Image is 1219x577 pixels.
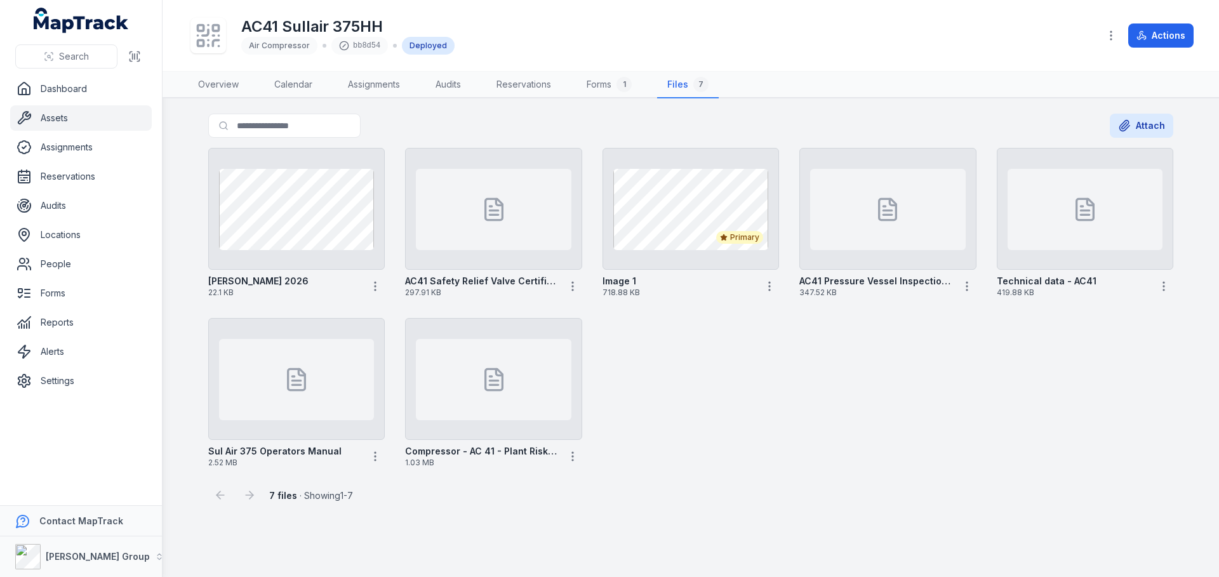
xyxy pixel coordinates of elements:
[10,164,152,189] a: Reservations
[716,231,763,244] div: Primary
[46,551,150,562] strong: [PERSON_NAME] Group
[10,310,152,335] a: Reports
[241,17,455,37] h1: AC41 Sullair 375HH
[693,77,709,92] div: 7
[249,41,310,50] span: Air Compressor
[208,275,309,288] strong: [PERSON_NAME] 2026
[486,72,561,98] a: Reservations
[402,37,455,55] div: Deployed
[405,275,557,288] strong: AC41 Safety Relief Valve Certificate [DATE]
[10,222,152,248] a: Locations
[799,275,952,288] strong: AC41 Pressure Vessel Inspection [DATE]
[799,288,952,298] span: 347.52 KB
[997,275,1096,288] strong: Technical data - AC41
[10,105,152,131] a: Assets
[616,77,632,92] div: 1
[59,50,89,63] span: Search
[269,490,353,501] span: · Showing 1 - 7
[603,275,636,288] strong: Image 1
[405,445,557,458] strong: Compressor - AC 41 - Plant Risk Assessment
[576,72,642,98] a: Forms1
[338,72,410,98] a: Assignments
[15,44,117,69] button: Search
[208,458,361,468] span: 2.52 MB
[208,445,342,458] strong: Sul Air 375 Operators Manual
[1128,23,1194,48] button: Actions
[269,490,297,501] strong: 7 files
[10,76,152,102] a: Dashboard
[34,8,129,33] a: MapTrack
[997,288,1149,298] span: 419.88 KB
[1110,114,1173,138] button: Attach
[10,193,152,218] a: Audits
[10,281,152,306] a: Forms
[39,515,123,526] strong: Contact MapTrack
[425,72,471,98] a: Audits
[208,288,361,298] span: 22.1 KB
[405,288,557,298] span: 297.91 KB
[10,135,152,160] a: Assignments
[657,72,719,98] a: Files7
[10,251,152,277] a: People
[331,37,388,55] div: bb8d54
[10,339,152,364] a: Alerts
[264,72,323,98] a: Calendar
[405,458,557,468] span: 1.03 MB
[188,72,249,98] a: Overview
[10,368,152,394] a: Settings
[603,288,755,298] span: 718.88 KB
